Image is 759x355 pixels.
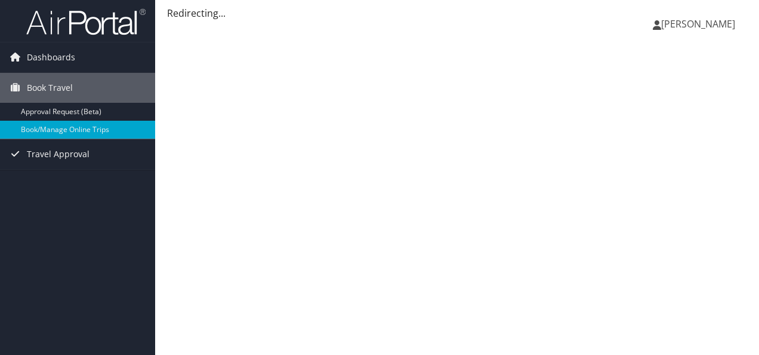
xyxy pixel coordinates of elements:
img: airportal-logo.png [26,8,146,36]
span: [PERSON_NAME] [661,17,735,30]
div: Redirecting... [167,6,747,20]
span: Travel Approval [27,139,90,169]
a: [PERSON_NAME] [653,6,747,42]
span: Dashboards [27,42,75,72]
span: Book Travel [27,73,73,103]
